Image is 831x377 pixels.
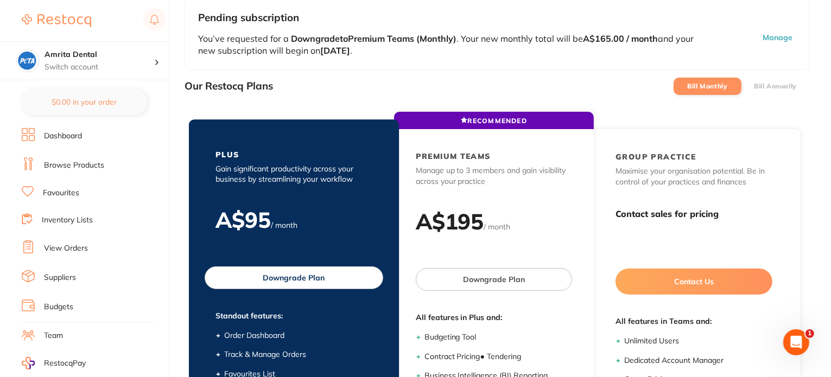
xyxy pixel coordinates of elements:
a: RestocqPay [22,357,86,369]
h2: GROUP PRACTICE [616,152,696,162]
li: Track & Manage Orders [224,350,372,361]
a: Dashboard [44,131,82,142]
a: Browse Products [44,160,104,171]
a: Budgets [44,302,73,312]
b: [DATE] [320,45,350,56]
h2: PREMIUM TEAMS [416,151,491,161]
span: All features in Teams and: [616,316,772,327]
a: Suppliers [44,272,76,283]
button: $0.00 in your order [22,89,147,115]
li: Order Dashboard [224,330,372,341]
p: Gain significant productivity across your business by streamlining your workflow [215,164,372,185]
label: Bill Monthly [687,82,727,90]
span: Standout features: [215,311,372,322]
a: Team [44,330,63,341]
h3: Pending subscription [198,12,796,24]
p: Maximise your organisation potential. Be in control of your practices and finances [616,166,772,187]
p: Manage up to 3 members and gain visibility across your practice [416,165,573,187]
h2: A$ 95 [215,206,271,233]
button: Contact Us [616,269,772,295]
li: Dedicated Account Manager [624,355,772,366]
b: Downgrade to Premium Teams (Monthly) [289,33,456,44]
p: You’ve requested for a . Your new monthly total will be and your new subscription will begin on . [198,33,698,57]
a: Inventory Lists [42,215,93,226]
button: Downgrade Plan [205,266,383,289]
span: / month [271,220,297,230]
h3: Our Restocq Plans [185,80,273,92]
span: / month [484,222,511,232]
a: Restocq Logo [22,8,91,33]
h3: Contact sales for pricing [616,209,772,219]
a: View Orders [44,243,88,254]
li: Unlimited Users [624,336,772,347]
span: RestocqPay [44,358,86,369]
p: Switch account [45,62,154,73]
span: 1 [805,329,814,338]
span: RECOMMENDED [461,117,527,125]
img: RestocqPay [22,357,35,369]
button: Manage [698,33,796,57]
label: Bill Annually [754,82,797,90]
iframe: Intercom live chat [783,329,809,355]
h2: A$ 195 [416,208,484,235]
span: All features in Plus and: [416,312,573,323]
li: Contract Pricing ● Tendering [424,352,573,362]
li: Budgeting Tool [424,332,573,343]
img: Restocq Logo [22,14,91,27]
b: A$165.00 / month [583,33,658,44]
a: Favourites [43,188,79,199]
button: Downgrade Plan [416,268,573,291]
h4: Amrita Dental [45,49,154,60]
img: Amrita Dental [17,50,39,72]
h2: PLUS [215,150,239,159]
